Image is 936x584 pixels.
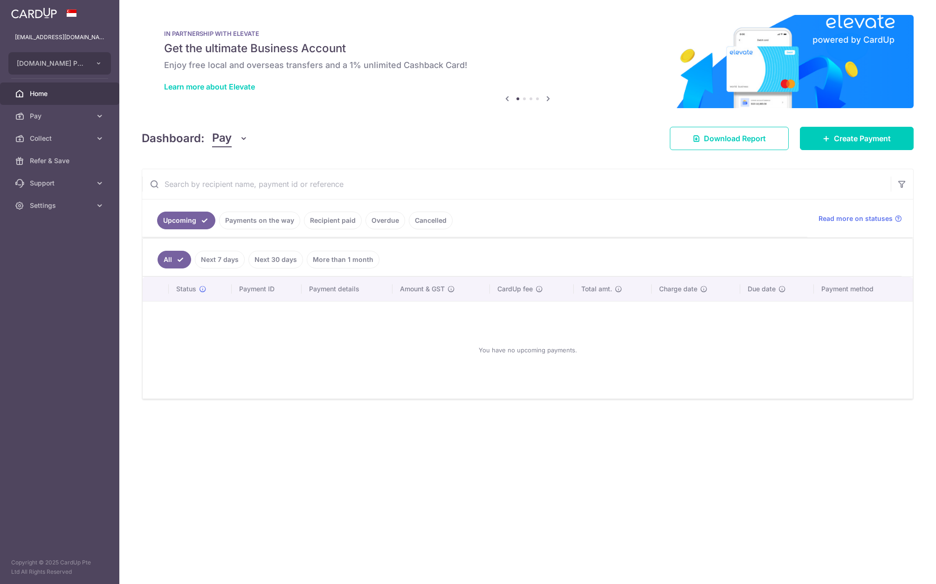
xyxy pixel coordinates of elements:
a: Upcoming [157,212,215,229]
h4: Dashboard: [142,130,205,147]
a: Payments on the way [219,212,300,229]
span: Collect [30,134,91,143]
input: Search by recipient name, payment id or reference [142,169,891,199]
span: Charge date [659,284,697,294]
a: Recipient paid [304,212,362,229]
th: Payment method [814,277,913,301]
img: CardUp [11,7,57,19]
a: Cancelled [409,212,453,229]
div: You have no upcoming payments. [154,309,902,391]
span: Total amt. [581,284,612,294]
span: Refer & Save [30,156,91,165]
span: Create Payment [834,133,891,144]
a: Download Report [670,127,789,150]
span: Status [176,284,196,294]
a: Read more on statuses [819,214,902,223]
span: Download Report [704,133,766,144]
span: Support [30,179,91,188]
span: Home [30,89,91,98]
h6: Enjoy free local and overseas transfers and a 1% unlimited Cashback Card! [164,60,891,71]
p: [EMAIL_ADDRESS][DOMAIN_NAME] [15,33,104,42]
th: Payment details [302,277,392,301]
button: [DOMAIN_NAME] PTE. LTD. [8,52,111,75]
a: Create Payment [800,127,914,150]
img: Renovation banner [142,15,914,108]
button: Pay [212,130,248,147]
span: Due date [748,284,776,294]
span: [DOMAIN_NAME] PTE. LTD. [17,59,86,68]
span: Settings [30,201,91,210]
span: Amount & GST [400,284,445,294]
p: IN PARTNERSHIP WITH ELEVATE [164,30,891,37]
span: Pay [30,111,91,121]
span: CardUp fee [497,284,533,294]
span: Read more on statuses [819,214,893,223]
a: Next 7 days [195,251,245,268]
span: Pay [212,130,232,147]
a: Overdue [365,212,405,229]
a: All [158,251,191,268]
a: Learn more about Elevate [164,82,255,91]
a: Next 30 days [248,251,303,268]
h5: Get the ultimate Business Account [164,41,891,56]
a: More than 1 month [307,251,379,268]
th: Payment ID [232,277,302,301]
